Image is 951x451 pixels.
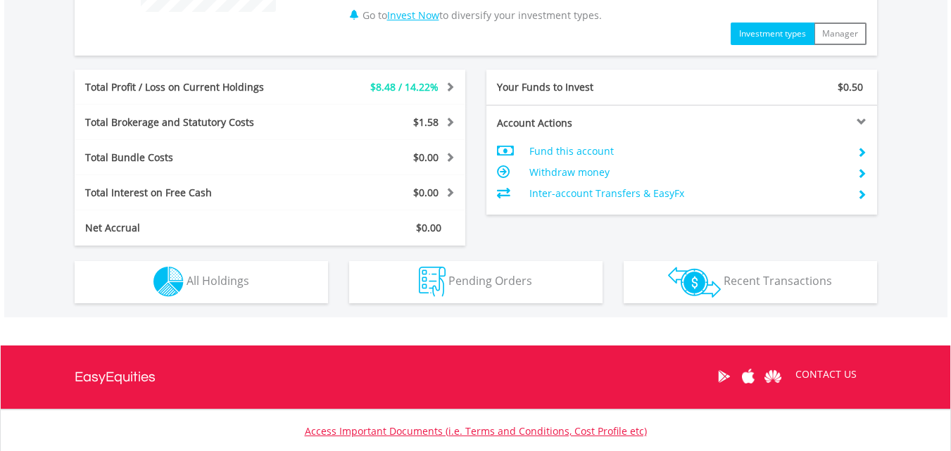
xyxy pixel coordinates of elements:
[786,355,867,394] a: CONTACT US
[486,116,682,130] div: Account Actions
[75,115,303,129] div: Total Brokerage and Statutory Costs
[349,261,603,303] button: Pending Orders
[529,162,845,183] td: Withdraw money
[624,261,877,303] button: Recent Transactions
[305,424,647,438] a: Access Important Documents (i.e. Terms and Conditions, Cost Profile etc)
[75,80,303,94] div: Total Profit / Loss on Current Holdings
[413,186,439,199] span: $0.00
[838,80,863,94] span: $0.50
[814,23,867,45] button: Manager
[529,183,845,204] td: Inter-account Transfers & EasyFx
[724,273,832,288] span: Recent Transactions
[413,115,439,129] span: $1.58
[668,267,721,298] img: transactions-zar-wht.png
[75,345,156,409] a: EasyEquities
[448,273,532,288] span: Pending Orders
[370,80,439,94] span: $8.48 / 14.22%
[736,355,761,398] a: Apple
[153,267,184,297] img: holdings-wht.png
[187,273,249,288] span: All Holdings
[75,261,328,303] button: All Holdings
[75,186,303,200] div: Total Interest on Free Cash
[419,267,446,297] img: pending_instructions-wht.png
[75,151,303,165] div: Total Bundle Costs
[761,355,786,398] a: Huawei
[416,221,441,234] span: $0.00
[75,221,303,235] div: Net Accrual
[529,141,845,162] td: Fund this account
[387,8,439,22] a: Invest Now
[731,23,814,45] button: Investment types
[413,151,439,164] span: $0.00
[712,355,736,398] a: Google Play
[486,80,682,94] div: Your Funds to Invest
